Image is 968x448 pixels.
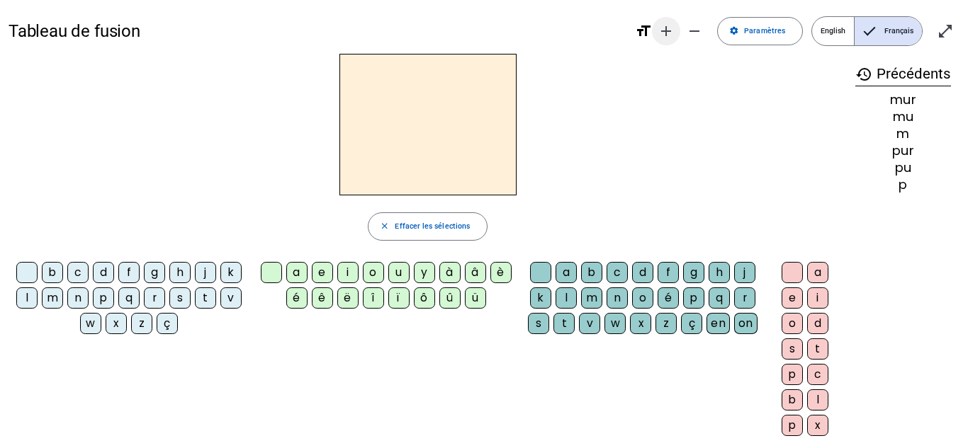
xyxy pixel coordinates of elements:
[581,262,602,283] div: b
[729,26,739,36] mat-icon: settings
[681,313,702,334] div: ç
[658,262,679,283] div: f
[556,262,577,283] div: a
[931,17,959,45] button: Entrer en plein écran
[528,313,549,334] div: s
[490,262,512,283] div: è
[807,415,828,436] div: x
[131,313,152,334] div: z
[807,262,828,283] div: a
[807,364,828,385] div: c
[782,415,803,436] div: p
[709,287,730,309] div: q
[855,161,951,174] div: pu
[683,287,704,309] div: p
[363,262,384,283] div: o
[680,17,709,45] button: Diminuer la taille de la police
[106,313,127,334] div: x
[734,287,755,309] div: r
[635,23,652,40] mat-icon: format_size
[607,287,628,309] div: n
[195,287,216,309] div: t
[414,262,435,283] div: y
[530,287,551,309] div: k
[337,262,359,283] div: i
[782,338,803,360] div: s
[782,364,803,385] div: p
[855,66,872,83] mat-icon: history
[556,287,577,309] div: l
[782,287,803,309] div: e
[195,262,216,283] div: j
[812,17,854,45] span: English
[652,17,680,45] button: Augmenter la taille de la police
[144,287,165,309] div: r
[388,287,410,309] div: ï
[286,287,308,309] div: é
[286,262,308,283] div: a
[414,287,435,309] div: ô
[807,287,828,309] div: i
[734,313,758,334] div: on
[855,144,951,157] div: pur
[581,287,602,309] div: m
[807,313,828,334] div: d
[686,23,703,40] mat-icon: remove
[807,338,828,360] div: t
[807,389,828,410] div: l
[709,262,730,283] div: h
[782,389,803,410] div: b
[80,313,101,334] div: w
[93,287,114,309] div: p
[553,313,575,334] div: t
[312,262,333,283] div: e
[16,287,38,309] div: l
[683,262,704,283] div: g
[707,313,730,334] div: en
[717,17,803,45] button: Paramètres
[744,25,785,38] span: Paramètres
[607,262,628,283] div: c
[169,262,191,283] div: h
[67,287,89,309] div: n
[630,313,651,334] div: x
[380,222,390,231] mat-icon: close
[658,23,675,40] mat-icon: add
[144,262,165,283] div: g
[655,313,677,334] div: z
[734,262,755,283] div: j
[632,262,653,283] div: d
[632,287,653,309] div: o
[439,287,461,309] div: û
[937,23,954,40] mat-icon: open_in_full
[855,127,951,140] div: m
[855,93,951,106] div: mur
[658,287,679,309] div: é
[579,313,600,334] div: v
[312,287,333,309] div: ê
[395,220,470,233] span: Effacer les sélections
[67,262,89,283] div: c
[118,287,140,309] div: q
[93,262,114,283] div: d
[855,17,922,45] span: Français
[811,16,923,46] mat-button-toggle-group: Language selection
[118,262,140,283] div: f
[465,262,486,283] div: â
[465,287,486,309] div: ü
[337,287,359,309] div: ë
[855,178,951,191] div: p
[388,262,410,283] div: u
[604,313,626,334] div: w
[782,313,803,334] div: o
[220,262,242,283] div: k
[855,110,951,123] div: mu
[220,287,242,309] div: v
[855,62,951,86] h3: Précédents
[368,212,488,241] button: Effacer les sélections
[363,287,384,309] div: î
[42,287,63,309] div: m
[9,14,626,48] h1: Tableau de fusion
[42,262,63,283] div: b
[439,262,461,283] div: à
